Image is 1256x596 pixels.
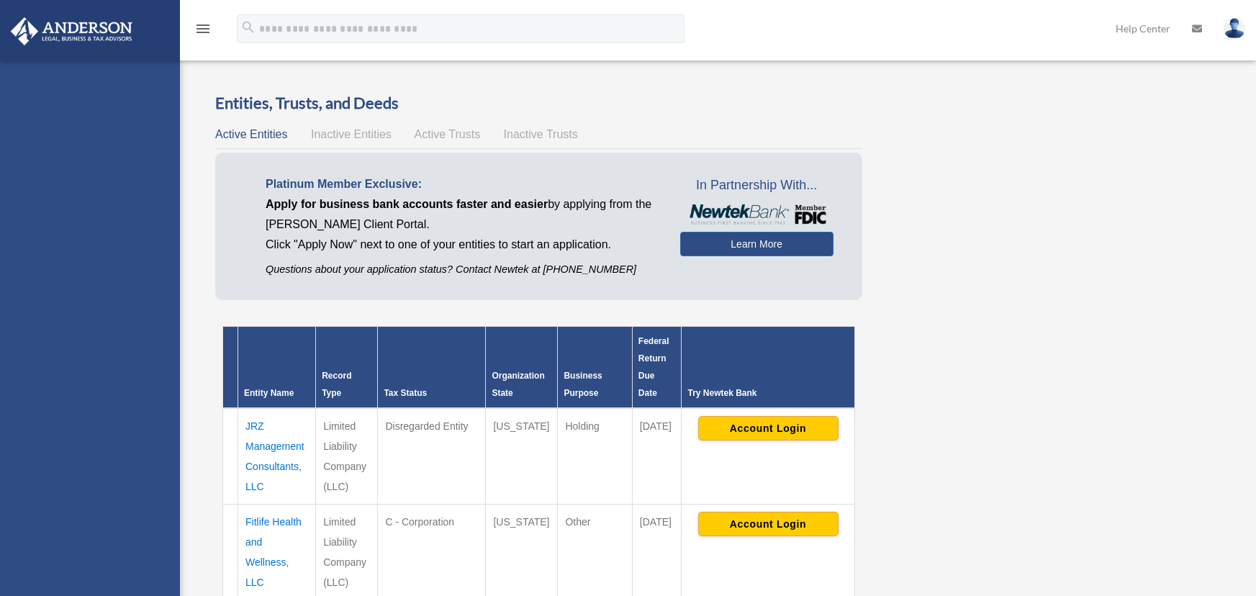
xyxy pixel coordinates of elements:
th: Organization State [486,327,558,409]
a: Learn More [680,232,833,256]
p: Questions about your application status? Contact Newtek at [PHONE_NUMBER] [266,261,659,279]
p: by applying from the [PERSON_NAME] Client Portal. [266,194,659,235]
h3: Entities, Trusts, and Deeds [215,92,862,114]
span: In Partnership With... [680,174,833,197]
img: User Pic [1224,18,1245,39]
td: JRZ Management Consultants, LLC [238,408,316,505]
td: Limited Liability Company (LLC) [316,408,378,505]
span: Apply for business bank accounts faster and easier [266,198,548,210]
td: [US_STATE] [486,408,558,505]
span: Inactive Trusts [504,128,578,140]
p: Click "Apply Now" next to one of your entities to start an application. [266,235,659,255]
a: Account Login [698,518,839,529]
th: Federal Return Due Date [632,327,682,409]
td: Disregarded Entity [378,408,486,505]
span: Active Entities [215,128,287,140]
th: Tax Status [378,327,486,409]
i: menu [194,20,212,37]
a: menu [194,25,212,37]
button: Account Login [698,416,839,441]
a: Account Login [698,422,839,433]
i: search [240,19,256,35]
td: Holding [558,408,632,505]
img: Anderson Advisors Platinum Portal [6,17,137,45]
span: Inactive Entities [311,128,392,140]
td: [DATE] [632,408,682,505]
th: Business Purpose [558,327,632,409]
th: Record Type [316,327,378,409]
div: Try Newtek Bank [687,384,848,402]
img: NewtekBankLogoSM.png [687,204,826,225]
p: Platinum Member Exclusive: [266,174,659,194]
span: Active Trusts [415,128,481,140]
th: Entity Name [238,327,316,409]
button: Account Login [698,512,839,536]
